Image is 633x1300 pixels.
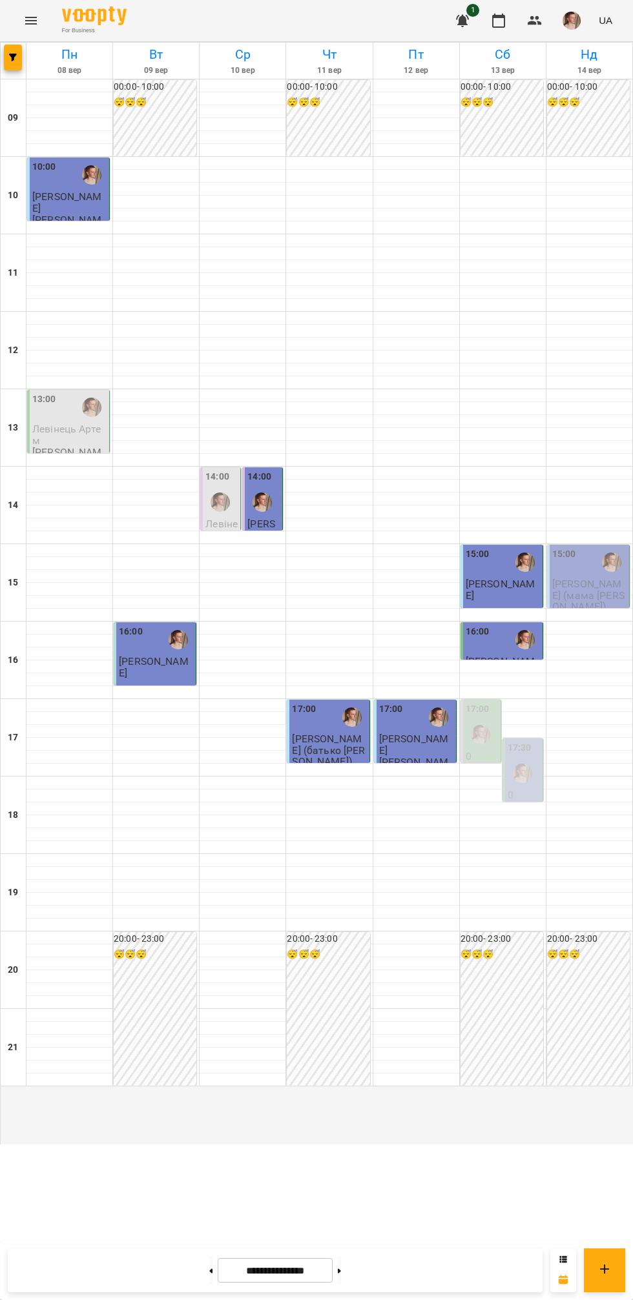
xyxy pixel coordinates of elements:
h6: 09 вер [115,65,197,77]
img: Михайло [гітара] [515,553,535,572]
h6: 😴😴😴 [287,948,369,962]
span: Левінець Артем [32,423,101,446]
h6: 11 вер [288,65,370,77]
img: Михайло [гітара] [169,630,188,649]
h6: 😴😴😴 [114,96,196,110]
p: [PERSON_NAME] [508,801,540,835]
h6: Вт [115,45,197,65]
h6: 12 [8,343,18,358]
span: For Business [62,26,127,35]
p: [PERSON_NAME] [32,214,107,237]
h6: 20 [8,963,18,977]
label: 17:00 [466,702,490,716]
label: 17:00 [292,702,316,716]
h6: 14 [8,498,18,513]
label: 10:00 [32,160,56,174]
span: 1 [466,4,479,17]
img: Михайло [гітара] [429,707,448,727]
span: [PERSON_NAME] [119,655,189,678]
span: [PERSON_NAME] [32,190,102,214]
button: Menu [16,5,47,36]
h6: 10 [8,188,18,203]
h6: 15 [8,576,18,590]
label: 15:00 [466,547,490,562]
img: Михайло [гітара] [82,398,101,417]
span: [PERSON_NAME] [466,578,535,601]
h6: 16 [8,653,18,667]
span: [PERSON_NAME] [379,733,449,756]
h6: 😴😴😴 [461,96,543,110]
img: Михайло [гітара] [513,764,532,783]
h6: Ср [202,45,284,65]
button: UA [594,8,617,32]
span: UA [599,14,612,27]
label: 14:00 [205,470,229,484]
h6: Пн [28,45,110,65]
p: Барабан дорослий пробний [466,762,498,818]
h6: 20:00 - 23:00 [287,932,369,946]
h6: 😴😴😴 [461,948,543,962]
h6: 19 [8,886,18,900]
label: 13:00 [32,392,56,407]
h6: 20:00 - 23:00 [114,932,196,946]
img: Михайло [гітара] [602,553,621,572]
div: Михайло [гітара] [82,165,101,185]
img: Михайло [гітара] [253,493,272,512]
h6: 00:00 - 10:00 [287,80,369,94]
p: [PERSON_NAME] [32,447,107,469]
p: 0 [466,751,498,762]
h6: 😴😴😴 [547,948,630,962]
label: 17:00 [379,702,403,716]
h6: 😴😴😴 [547,96,630,110]
img: Михайло [гітара] [211,493,230,512]
h6: 00:00 - 10:00 [114,80,196,94]
h6: 21 [8,1041,18,1055]
h6: 13 вер [462,65,544,77]
h6: 😴😴😴 [114,948,196,962]
label: 14:00 [247,470,271,484]
h6: Сб [462,45,544,65]
span: [PERSON_NAME] (мама [PERSON_NAME]) [552,578,625,613]
h6: Нд [548,45,630,65]
label: 16:00 [466,625,490,639]
h6: Пт [375,45,457,65]
img: 17edbb4851ce2a096896b4682940a88a.jfif [563,12,581,30]
h6: 17 [8,731,18,745]
span: [PERSON_NAME] [247,518,275,553]
label: 15:00 [552,547,576,562]
img: Voopty Logo [62,6,127,25]
span: Левінець Артем [205,518,238,553]
img: Михайло [гітара] [471,725,490,744]
h6: 20:00 - 23:00 [461,932,543,946]
img: Михайло [гітара] [515,630,535,649]
h6: 09 [8,111,18,125]
h6: 😴😴😴 [287,96,369,110]
h6: 11 [8,266,18,280]
h6: 18 [8,808,18,822]
label: 17:30 [508,741,532,755]
h6: 10 вер [202,65,284,77]
h6: 00:00 - 10:00 [547,80,630,94]
img: Михайло [гітара] [342,707,362,727]
h6: 13 [8,421,18,435]
span: [PERSON_NAME] ( мама [PERSON_NAME] ) [466,655,535,690]
h6: Чт [288,45,370,65]
h6: 14 вер [548,65,630,77]
label: 16:00 [119,625,143,639]
h6: 20:00 - 23:00 [547,932,630,946]
p: [PERSON_NAME] [379,757,453,779]
h6: 00:00 - 10:00 [461,80,543,94]
p: 0 [508,789,540,800]
span: [PERSON_NAME] (батько [PERSON_NAME]) [292,733,365,767]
